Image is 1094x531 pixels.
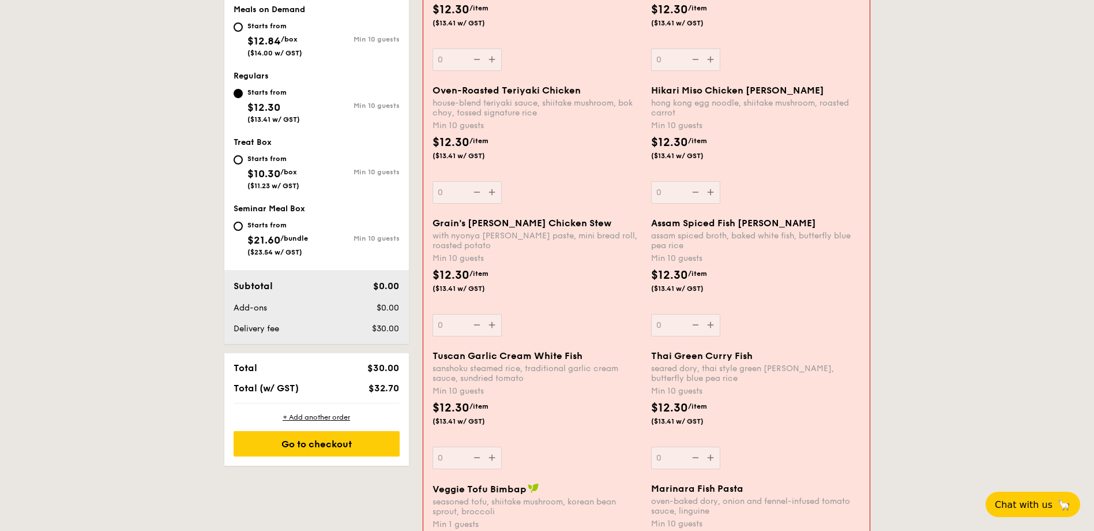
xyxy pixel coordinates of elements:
span: Treat Box [234,137,272,147]
span: /item [469,137,488,145]
input: Starts from$21.60/bundle($23.54 w/ GST)Min 10 guests [234,222,243,231]
span: $12.84 [247,35,281,47]
input: Starts from$10.30/box($11.23 w/ GST)Min 10 guests [234,155,243,164]
span: $12.30 [651,3,688,17]
span: Marinara Fish Pasta [651,483,743,494]
span: $30.00 [367,362,399,373]
div: seared dory, thai style green [PERSON_NAME], butterfly blue pea rice [651,364,860,383]
span: $12.30 [651,401,688,415]
div: Starts from [247,88,300,97]
span: Oven-Roasted Teriyaki Chicken [433,85,581,96]
span: 🦙 [1057,498,1071,511]
span: $12.30 [433,268,469,282]
span: $12.30 [433,401,469,415]
div: Min 10 guests [433,253,642,264]
span: $10.30 [247,167,280,180]
input: Starts from$12.30($13.41 w/ GST)Min 10 guests [234,89,243,98]
div: house-blend teriyaki sauce, shiitake mushroom, bok choy, tossed signature rice [433,98,642,118]
span: $12.30 [651,268,688,282]
span: ($13.41 w/ GST) [433,151,511,160]
span: ($13.41 w/ GST) [433,417,511,426]
div: seasoned tofu, shiitake mushroom, korean bean sprout, broccoli [433,497,642,517]
div: Min 1 guests [433,519,642,530]
span: ($11.23 w/ GST) [247,182,299,190]
div: oven-baked dory, onion and fennel-infused tomato sauce, linguine [651,496,860,516]
span: /item [688,402,707,410]
span: Hikari Miso Chicken [PERSON_NAME] [651,85,824,96]
div: with nyonya [PERSON_NAME] paste, mini bread roll, roasted potato [433,231,642,250]
div: Starts from [247,21,302,31]
div: Starts from [247,154,299,163]
div: Min 10 guests [433,386,642,397]
span: Subtotal [234,281,273,291]
span: $21.60 [247,234,280,246]
span: Assam Spiced Fish [PERSON_NAME] [651,218,816,229]
div: Min 10 guests [317,168,400,176]
span: /item [469,402,488,410]
div: assam spiced broth, baked white fish, butterfly blue pea rice [651,231,860,250]
span: Total [234,362,257,373]
span: /bundle [280,234,308,242]
span: ($13.41 w/ GST) [433,18,511,28]
div: + Add another order [234,413,400,422]
span: /item [688,4,707,12]
div: Go to checkout [234,431,400,457]
span: $12.30 [433,136,469,149]
span: ($23.54 w/ GST) [247,248,302,256]
span: ($13.41 w/ GST) [651,417,730,426]
span: Veggie Tofu Bimbap [433,484,527,495]
span: ($13.41 w/ GST) [651,284,730,293]
div: Min 10 guests [433,120,642,132]
span: Seminar Meal Box [234,204,305,214]
input: Starts from$12.84/box($14.00 w/ GST)Min 10 guests [234,23,243,32]
div: Min 10 guests [317,234,400,242]
span: Regulars [234,71,269,81]
span: $12.30 [247,101,280,114]
span: ($13.41 w/ GST) [247,115,300,124]
div: hong kong egg noodle, shiitake mushroom, roasted carrot [651,98,860,118]
button: Chat with us🦙 [986,492,1080,517]
span: /item [688,137,707,145]
span: ($14.00 w/ GST) [247,49,302,57]
span: ($13.41 w/ GST) [651,151,730,160]
span: ($13.41 w/ GST) [433,284,511,293]
div: Min 10 guests [651,518,860,530]
span: Add-ons [234,303,267,313]
span: Delivery fee [234,324,279,334]
div: sanshoku steamed rice, traditional garlic cream sauce, sundried tomato [433,364,642,383]
span: Total (w/ GST) [234,383,299,394]
span: $32.70 [369,383,399,394]
span: $0.00 [377,303,399,313]
span: Thai Green Curry Fish [651,350,753,361]
div: Starts from [247,220,308,230]
img: icon-vegan.f8ff3823.svg [528,483,539,493]
div: Min 10 guests [317,102,400,110]
span: $30.00 [372,324,399,334]
span: $12.30 [651,136,688,149]
span: ($13.41 w/ GST) [651,18,730,28]
span: Tuscan Garlic Cream White Fish [433,350,582,361]
span: /item [688,270,707,278]
span: Chat with us [995,499,1052,510]
span: /item [469,4,488,12]
span: /box [281,35,298,43]
span: /box [280,168,297,176]
span: $0.00 [373,281,399,291]
div: Min 10 guests [317,35,400,43]
div: Min 10 guests [651,253,860,264]
span: /item [469,270,488,278]
div: Min 10 guests [651,386,860,397]
span: $12.30 [433,3,469,17]
span: Meals on Demand [234,5,305,14]
div: Min 10 guests [651,120,860,132]
span: Grain's [PERSON_NAME] Chicken Stew [433,218,611,229]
